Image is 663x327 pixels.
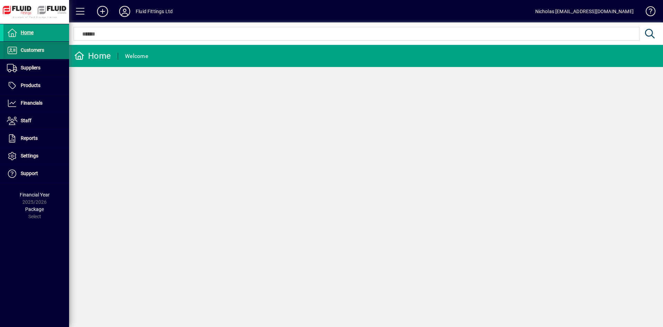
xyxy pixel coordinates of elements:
[21,47,44,53] span: Customers
[641,1,654,24] a: Knowledge Base
[21,83,40,88] span: Products
[21,153,38,158] span: Settings
[21,135,38,141] span: Reports
[74,50,111,61] div: Home
[21,118,31,123] span: Staff
[3,112,69,129] a: Staff
[92,5,114,18] button: Add
[3,147,69,165] a: Settings
[21,65,40,70] span: Suppliers
[25,206,44,212] span: Package
[114,5,136,18] button: Profile
[21,30,33,35] span: Home
[3,165,69,182] a: Support
[3,42,69,59] a: Customers
[3,77,69,94] a: Products
[136,6,173,17] div: Fluid Fittings Ltd
[3,95,69,112] a: Financials
[535,6,634,17] div: Nicholas [EMAIL_ADDRESS][DOMAIN_NAME]
[3,59,69,77] a: Suppliers
[3,130,69,147] a: Reports
[20,192,50,198] span: Financial Year
[21,171,38,176] span: Support
[125,51,148,62] div: Welcome
[21,100,42,106] span: Financials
